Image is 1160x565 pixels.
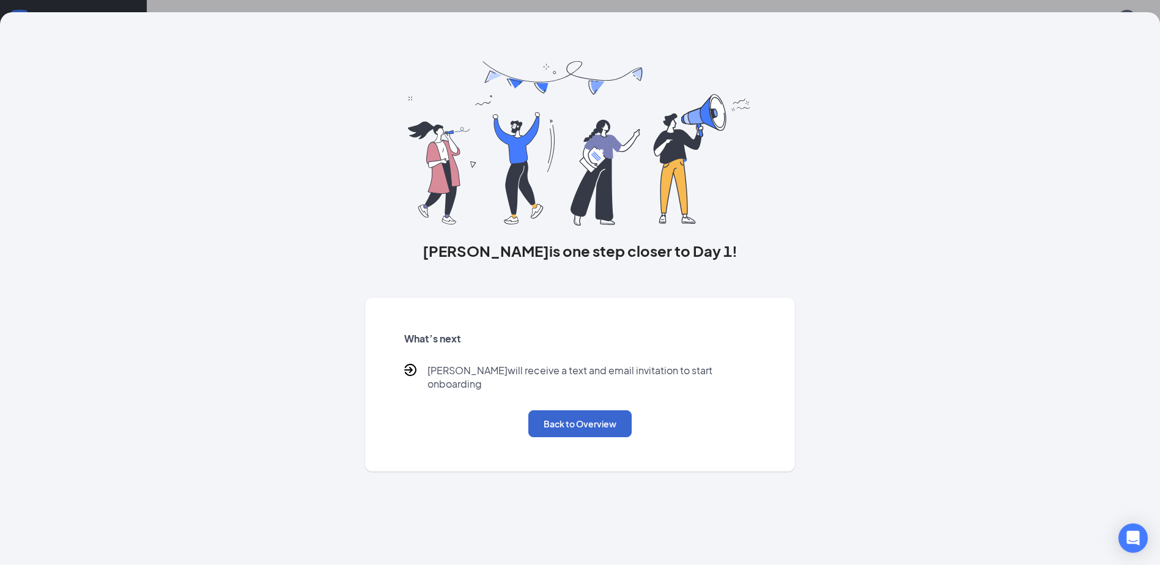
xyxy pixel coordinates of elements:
p: [PERSON_NAME] will receive a text and email invitation to start onboarding [427,364,756,391]
h3: [PERSON_NAME] is one step closer to Day 1! [365,240,796,261]
h5: What’s next [404,332,756,345]
button: Back to Overview [528,410,632,437]
img: you are all set [408,61,752,226]
div: Open Intercom Messenger [1118,523,1148,553]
